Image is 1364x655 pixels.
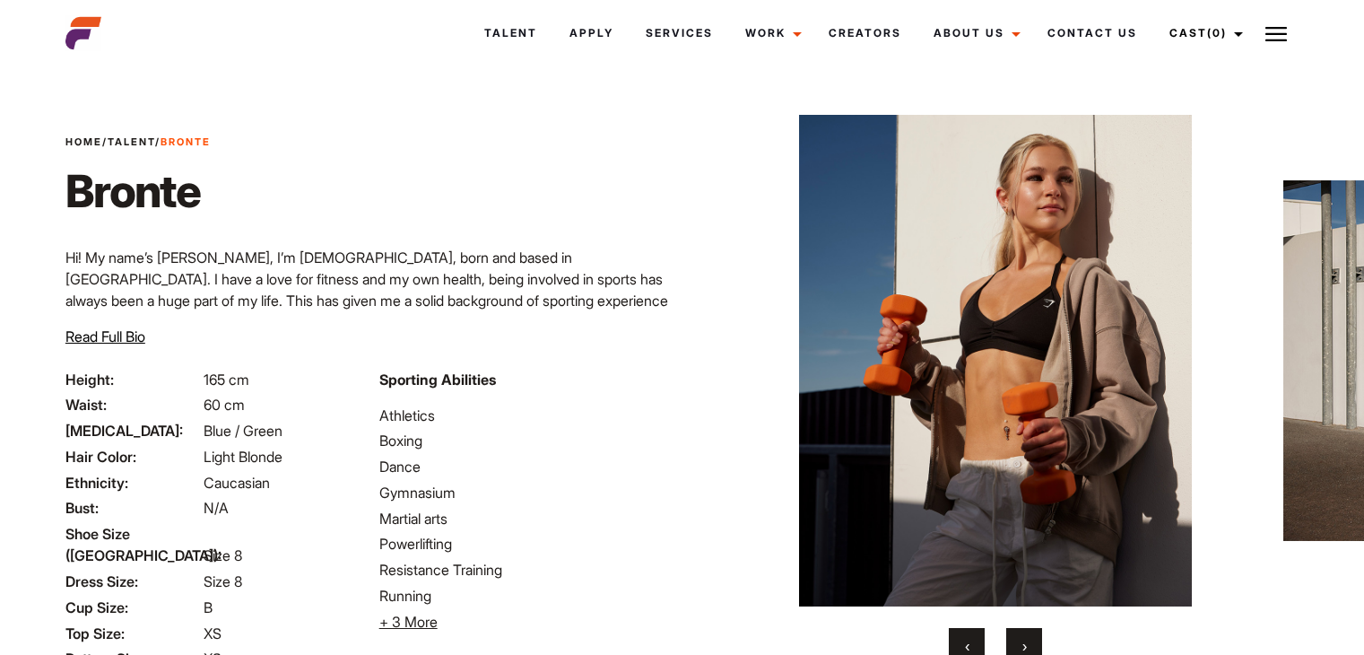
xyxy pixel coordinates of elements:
span: + 3 More [379,613,438,631]
a: Apply [553,9,630,57]
img: Burger icon [1265,23,1287,45]
span: N/A [204,499,229,517]
span: Light Blonde [204,448,282,466]
span: Read Full Bio [65,327,145,345]
a: Cast(0) [1153,9,1254,57]
a: Services [630,9,729,57]
span: Height: [65,369,200,390]
span: 60 cm [204,396,245,414]
span: 165 cm [204,371,249,389]
span: Ethnicity: [65,472,200,493]
span: (0) [1207,26,1227,39]
span: Top Size: [65,623,200,644]
a: Work [729,9,812,57]
span: Next [1022,637,1027,655]
span: XS [204,624,222,642]
span: Bust: [65,497,200,519]
span: B [204,598,213,616]
span: Dress Size: [65,571,200,592]
h1: Bronte [65,164,211,218]
a: Talent [108,135,155,148]
a: Home [65,135,102,148]
li: Martial arts [379,508,672,529]
a: Contact Us [1031,9,1153,57]
li: Gymnasium [379,482,672,503]
span: Size 8 [204,572,242,590]
span: Previous [965,637,969,655]
img: cropped-aefm-brand-fav-22-square.png [65,15,101,51]
a: Talent [468,9,553,57]
span: Caucasian [204,474,270,492]
span: [MEDICAL_DATA]: [65,420,200,441]
li: Athletics [379,405,672,426]
li: Boxing [379,430,672,451]
strong: Bronte [161,135,211,148]
li: Dance [379,456,672,477]
span: Size 8 [204,546,242,564]
span: Shoe Size ([GEOGRAPHIC_DATA]): [65,523,200,566]
span: / / [65,135,211,150]
button: Read Full Bio [65,326,145,347]
p: Hi! My name’s [PERSON_NAME], I’m [DEMOGRAPHIC_DATA], born and based in [GEOGRAPHIC_DATA]. I have ... [65,247,672,333]
span: Waist: [65,394,200,415]
img: bb [725,115,1265,607]
li: Powerlifting [379,533,672,555]
strong: Sporting Abilities [379,371,496,389]
a: About Us [917,9,1031,57]
span: Cup Size: [65,597,200,618]
li: Running [379,585,672,607]
a: Creators [812,9,917,57]
span: Blue / Green [204,422,282,440]
li: Resistance Training [379,559,672,581]
span: Hair Color: [65,446,200,467]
